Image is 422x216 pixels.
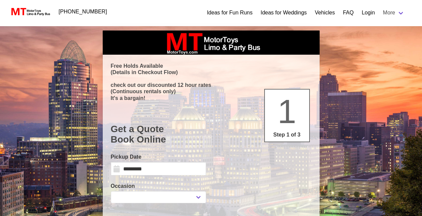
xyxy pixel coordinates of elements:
[9,7,51,16] img: MotorToys Logo
[207,9,252,17] a: Ideas for Fun Runs
[111,63,312,69] p: Free Holds Available
[261,9,307,17] a: Ideas for Weddings
[315,9,335,17] a: Vehicles
[111,88,312,95] p: (Continuous rentals only)
[111,153,206,161] label: Pickup Date
[379,6,409,19] a: More
[161,31,262,55] img: box_logo_brand.jpeg
[111,124,312,145] h1: Get a Quote Book Online
[343,9,354,17] a: FAQ
[362,9,375,17] a: Login
[111,95,312,101] p: It's a bargain!
[111,69,312,75] p: (Details in Checkout Flow)
[55,5,111,18] a: [PHONE_NUMBER]
[111,82,312,88] p: check out our discounted 12 hour rates
[111,182,206,190] label: Occasion
[268,131,307,139] p: Step 1 of 3
[278,93,296,130] span: 1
